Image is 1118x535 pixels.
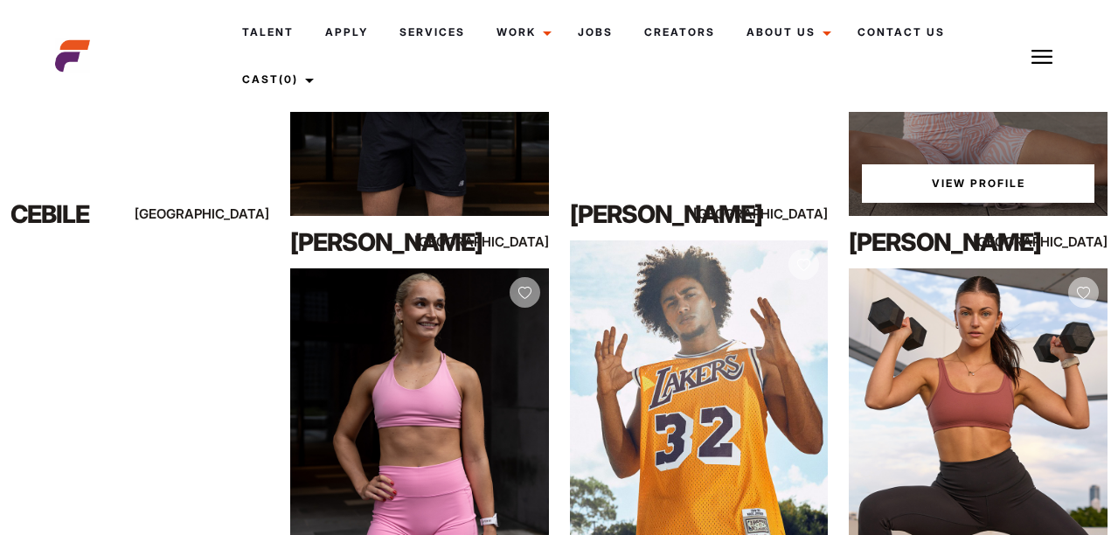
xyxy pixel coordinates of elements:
[862,164,1094,203] a: View Mia Ja'sProfile
[842,9,961,56] a: Contact Us
[562,9,628,56] a: Jobs
[191,203,269,225] div: [GEOGRAPHIC_DATA]
[1031,46,1052,67] img: Burger icon
[384,9,481,56] a: Services
[849,225,1003,260] div: [PERSON_NAME]
[290,225,445,260] div: [PERSON_NAME]
[10,197,165,232] div: Cebile
[279,73,298,86] span: (0)
[481,9,562,56] a: Work
[1030,231,1108,253] div: [GEOGRAPHIC_DATA]
[226,56,324,103] a: Cast(0)
[751,203,829,225] div: [GEOGRAPHIC_DATA]
[570,197,725,232] div: [PERSON_NAME]
[471,231,549,253] div: [GEOGRAPHIC_DATA]
[226,9,309,56] a: Talent
[628,9,731,56] a: Creators
[55,38,90,73] img: cropped-aefm-brand-fav-22-square.png
[731,9,842,56] a: About Us
[309,9,384,56] a: Apply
